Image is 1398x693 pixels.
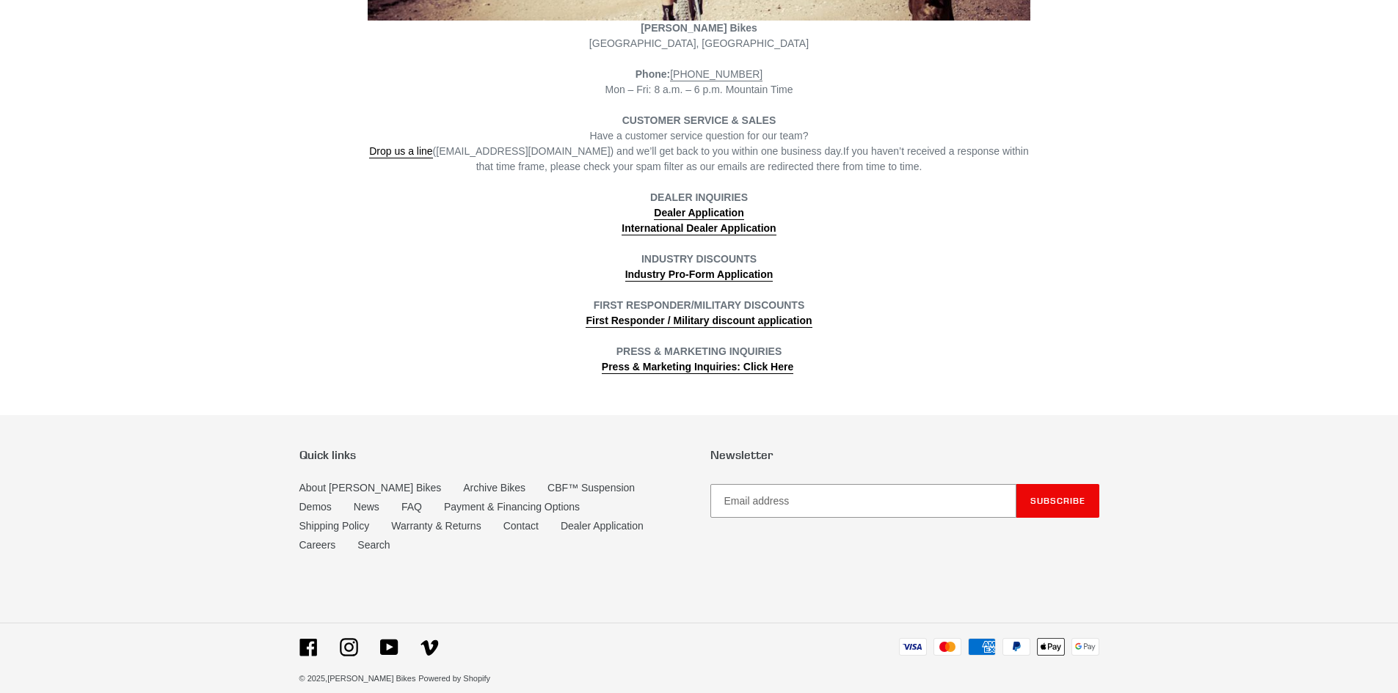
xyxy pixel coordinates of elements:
a: Powered by Shopify [418,674,490,683]
div: Have a customer service question for our team? If you haven’t received a response within that tim... [368,128,1030,175]
a: [PERSON_NAME] Bikes [327,674,415,683]
a: Warranty & Returns [391,520,481,532]
a: Careers [299,539,336,551]
a: Search [357,539,390,551]
small: © 2025, [299,674,416,683]
a: Demos [299,501,332,513]
strong: CUSTOMER SERVICE & SALES [622,114,776,126]
a: Shipping Policy [299,520,370,532]
a: News [354,501,379,513]
a: FAQ [401,501,422,513]
p: Quick links [299,448,688,462]
a: Press & Marketing Inquiries: Click Here [602,361,793,374]
strong: PRESS & MARKETING INQUIRIES [616,345,782,357]
a: Archive Bikes [463,482,525,494]
strong: Industry Pro-Form Application [625,268,773,280]
strong: [PERSON_NAME] Bikes [641,22,757,34]
strong: FIRST RESPONDER/MILITARY DISCOUNTS [594,299,805,311]
a: Dealer Application [654,207,743,220]
input: Email address [710,484,1016,518]
span: Subscribe [1030,495,1085,506]
a: Drop us a line [369,145,432,158]
strong: Phone: [636,68,670,80]
strong: International Dealer Application [622,222,776,234]
a: Payment & Financing Options [444,501,580,513]
a: Contact [503,520,539,532]
a: About [PERSON_NAME] Bikes [299,482,442,494]
strong: First Responder / Military discount application [586,315,812,326]
strong: DEALER INQUIRIES [650,191,748,220]
p: Newsletter [710,448,1099,462]
a: First Responder / Military discount application [586,315,812,328]
strong: INDUSTRY DISCOUNTS [641,253,757,265]
a: International Dealer Application [622,222,776,235]
a: [PHONE_NUMBER] [670,68,762,81]
a: Industry Pro-Form Application [625,268,773,282]
a: Dealer Application [561,520,644,532]
a: CBF™ Suspension [547,482,635,494]
div: Mon – Fri: 8 a.m. – 6 p.m. Mountain Time [368,67,1030,98]
button: Subscribe [1016,484,1099,518]
span: ([EMAIL_ADDRESS][DOMAIN_NAME]) and we’ll get back to you within one business day. [369,145,843,158]
span: [GEOGRAPHIC_DATA], [GEOGRAPHIC_DATA] [589,37,809,49]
